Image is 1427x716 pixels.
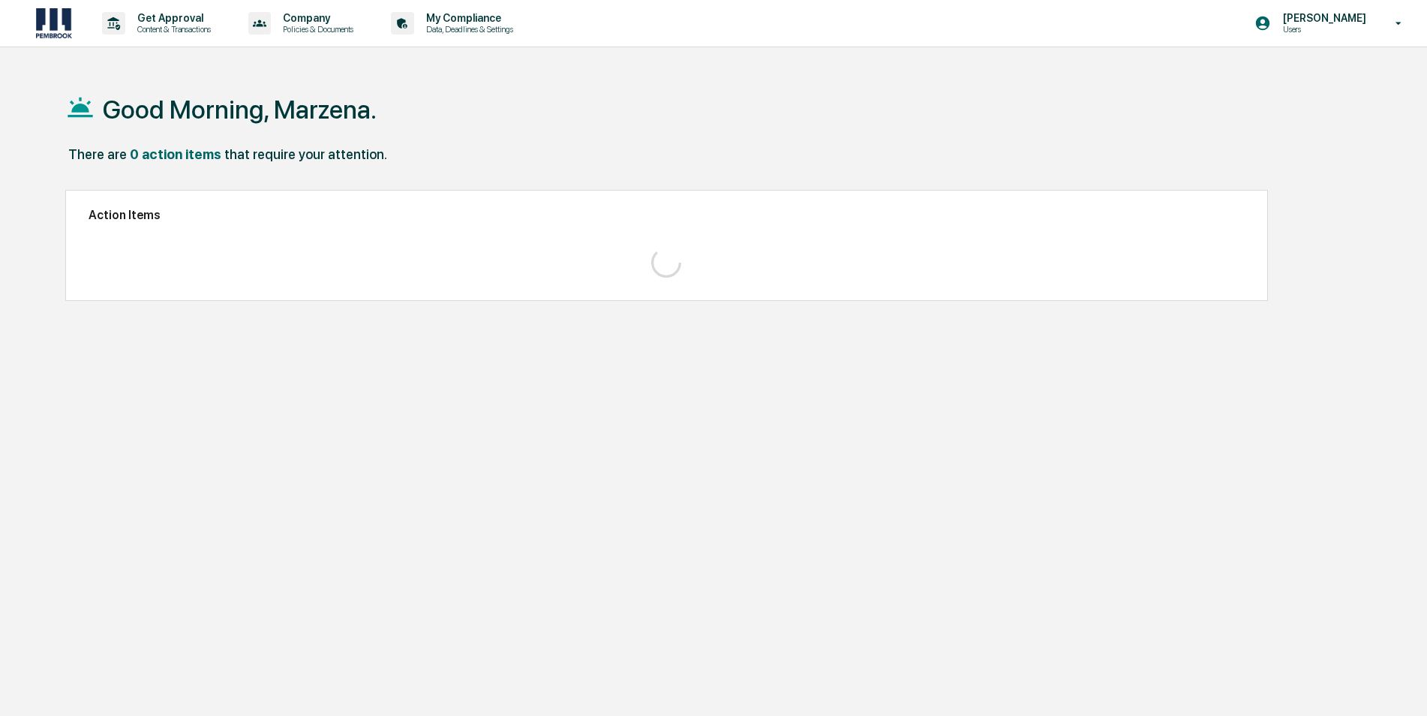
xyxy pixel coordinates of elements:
p: Company [271,12,361,24]
h1: Good Morning, Marzena. [103,95,377,125]
p: My Compliance [414,12,521,24]
div: that require your attention. [224,146,387,162]
p: [PERSON_NAME] [1271,12,1374,24]
img: logo [36,8,72,38]
p: Policies & Documents [271,24,361,35]
div: 0 action items [130,146,221,162]
p: Data, Deadlines & Settings [414,24,521,35]
p: Users [1271,24,1374,35]
h2: Action Items [89,208,1245,222]
div: There are [68,146,127,162]
p: Get Approval [125,12,218,24]
p: Content & Transactions [125,24,218,35]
